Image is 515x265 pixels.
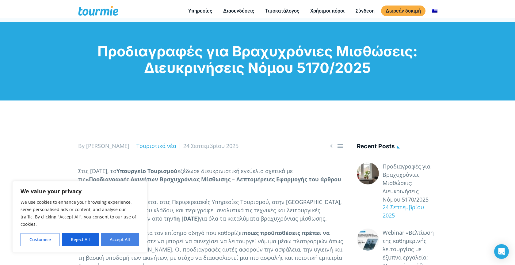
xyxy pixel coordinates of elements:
[427,7,442,15] a: Αλλαγή σε
[78,198,344,223] p: Το έγγραφο αυτό απευθύνεται στις Περιφερειακές Υπηρεσίες Τουρισμού, στην [GEOGRAPHIC_DATA], καθώς...
[261,7,304,15] a: Τιμοκατάλογος
[78,43,437,76] h1: Προδιαγραφές για Βραχυχρόνιες Μισθώσεις: Διευκρινήσεις Νόμου 5170/2025
[21,233,59,246] button: Customise
[381,6,425,16] a: Δωρεάν δοκιμή
[21,187,139,195] p: We value your privacy
[21,199,139,228] p: We use cookies to enhance your browsing experience, serve personalised ads or content, and analys...
[183,142,238,150] span: 24 Σεπτεμβρίου 2025
[78,167,344,192] p: Στις [DATE], το εξέδωσε διευκρινιστική εγκύκλιο σχετικά με τις
[101,233,139,246] button: Accept All
[306,7,349,15] a: Χρήσιμοι πόροι
[494,244,509,259] div: Open Intercom Messenger
[184,7,217,15] a: Υπηρεσίες
[116,167,177,175] strong: Υπουργείο Τουρισμού
[357,142,437,152] h4: Recent posts
[78,176,341,191] strong: «Προδιαγραφές Ακινήτων Βραχυχρόνιας Μίσθωσης – Λεπτομέρειες Εφαρμογής του άρθρου 3 του Ν. 5170/2025»
[351,7,379,15] a: Σύνδεση
[337,142,344,150] a: 
[383,162,437,204] a: Προδιαγραφές για Βραχυχρόνιες Μισθώσεις: Διευκρινήσεις Νόμου 5170/2025
[328,142,335,150] span: Previous post
[379,203,437,220] div: 24 Σεπτεμβρίου 2025
[328,142,335,150] a: 
[78,142,129,150] span: By [PERSON_NAME]
[136,142,176,150] a: Τουριστικά νέα
[173,215,199,222] strong: 1η [DATE]
[62,233,98,246] button: Reject All
[219,7,259,15] a: Διασυνδέσεις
